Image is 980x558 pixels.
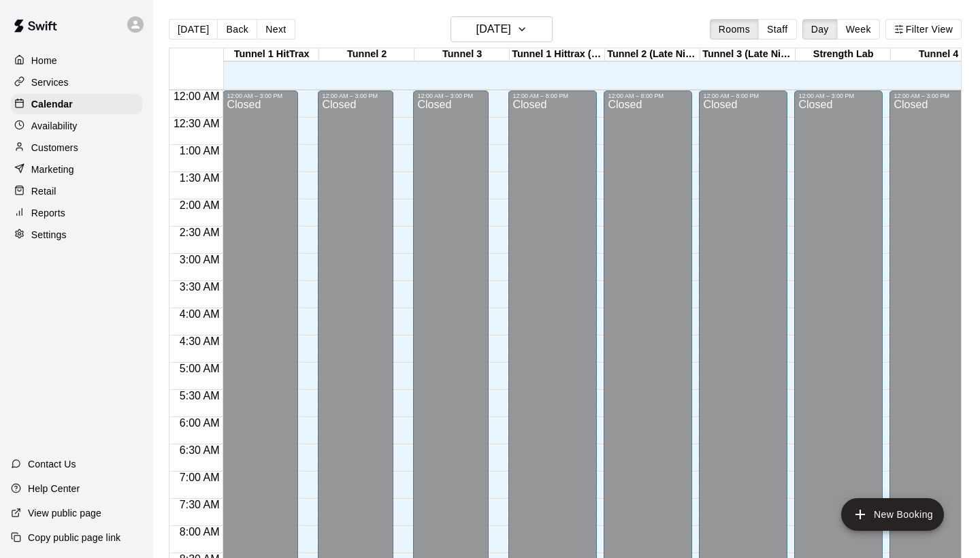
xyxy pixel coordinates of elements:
[176,390,223,401] span: 5:30 AM
[176,281,223,293] span: 3:30 AM
[31,97,73,111] p: Calendar
[176,472,223,483] span: 7:00 AM
[28,506,101,520] p: View public page
[885,19,962,39] button: Filter View
[710,19,759,39] button: Rooms
[837,19,880,39] button: Week
[176,363,223,374] span: 5:00 AM
[176,254,223,265] span: 3:00 AM
[451,16,553,42] button: [DATE]
[28,531,120,544] p: Copy public page link
[319,48,414,61] div: Tunnel 2
[11,50,142,71] a: Home
[11,225,142,245] a: Settings
[11,137,142,158] a: Customers
[31,184,56,198] p: Retail
[758,19,797,39] button: Staff
[257,19,295,39] button: Next
[796,48,891,61] div: Strength Lab
[176,417,223,429] span: 6:00 AM
[11,181,142,201] a: Retail
[31,119,78,133] p: Availability
[512,93,593,99] div: 12:00 AM – 8:00 PM
[224,48,319,61] div: Tunnel 1 HitTrax
[176,172,223,184] span: 1:30 AM
[322,93,389,99] div: 12:00 AM – 3:00 PM
[894,93,974,99] div: 12:00 AM – 3:00 PM
[227,93,294,99] div: 12:00 AM – 3:00 PM
[510,48,605,61] div: Tunnel 1 Hittrax (Late Night)
[176,526,223,538] span: 8:00 AM
[31,141,78,154] p: Customers
[605,48,700,61] div: Tunnel 2 (Late Night)
[176,335,223,347] span: 4:30 AM
[798,93,879,99] div: 12:00 AM – 3:00 PM
[802,19,838,39] button: Day
[31,54,57,67] p: Home
[176,227,223,238] span: 2:30 AM
[28,482,80,495] p: Help Center
[217,19,257,39] button: Back
[414,48,510,61] div: Tunnel 3
[176,308,223,320] span: 4:00 AM
[31,206,65,220] p: Reports
[169,19,218,39] button: [DATE]
[170,118,223,129] span: 12:30 AM
[176,145,223,157] span: 1:00 AM
[176,499,223,510] span: 7:30 AM
[11,159,142,180] a: Marketing
[31,228,67,242] p: Settings
[608,93,688,99] div: 12:00 AM – 8:00 PM
[176,444,223,456] span: 6:30 AM
[11,94,142,114] a: Calendar
[417,93,485,99] div: 12:00 AM – 3:00 PM
[31,76,69,89] p: Services
[28,457,76,471] p: Contact Us
[11,203,142,223] a: Reports
[703,93,783,99] div: 12:00 AM – 8:00 PM
[31,163,74,176] p: Marketing
[11,116,142,136] a: Availability
[170,91,223,102] span: 12:00 AM
[476,20,511,39] h6: [DATE]
[700,48,796,61] div: Tunnel 3 (Late Night)
[11,72,142,93] a: Services
[841,498,944,531] button: add
[176,199,223,211] span: 2:00 AM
